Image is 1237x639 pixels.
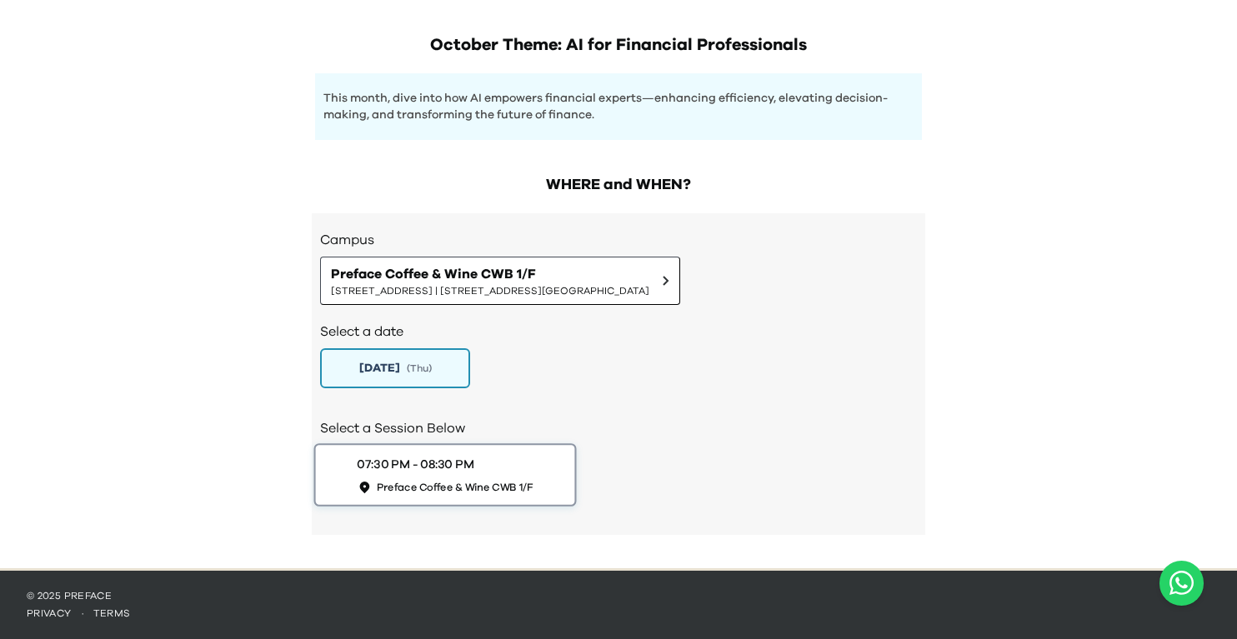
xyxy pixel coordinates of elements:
p: © 2025 Preface [27,589,1210,602]
span: ( Thu ) [407,362,432,375]
h2: Select a date [320,322,917,342]
button: 07:30 PM - 08:30 PMPreface Coffee & Wine CWB 1/F [314,443,577,507]
button: [DATE](Thu) [320,348,470,388]
a: privacy [27,608,72,618]
p: This month, dive into how AI empowers financial experts—enhancing efficiency, elevating decision-... [323,90,914,123]
a: terms [93,608,131,618]
span: Preface Coffee & Wine CWB 1/F [377,480,533,494]
span: [STREET_ADDRESS] | [STREET_ADDRESS][GEOGRAPHIC_DATA] [331,284,649,297]
a: Chat with us on WhatsApp [1159,561,1204,606]
h1: October Theme: AI for Financial Professionals [315,33,922,57]
span: · [72,608,93,618]
h2: WHERE and WHEN? [312,173,925,197]
h3: Campus [320,230,917,250]
button: Open WhatsApp chat [1159,561,1204,606]
button: Preface Coffee & Wine CWB 1/F[STREET_ADDRESS] | [STREET_ADDRESS][GEOGRAPHIC_DATA] [320,257,680,305]
div: 07:30 PM - 08:30 PM [357,456,473,473]
span: Preface Coffee & Wine CWB 1/F [331,264,649,284]
span: [DATE] [359,360,400,377]
h2: Select a Session Below [320,418,917,438]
